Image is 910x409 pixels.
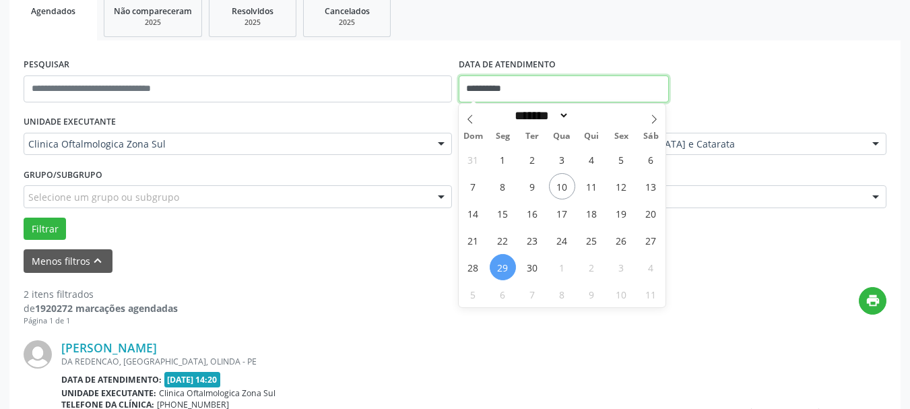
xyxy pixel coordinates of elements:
[579,227,605,253] span: Setembro 25, 2025
[549,173,575,199] span: Setembro 10, 2025
[232,5,273,17] span: Resolvidos
[519,146,546,172] span: Setembro 2, 2025
[519,281,546,307] span: Outubro 7, 2025
[114,5,192,17] span: Não compareceram
[61,374,162,385] b: Data de atendimento:
[24,249,112,273] button: Menos filtroskeyboard_arrow_up
[24,218,66,241] button: Filtrar
[459,132,488,141] span: Dom
[549,146,575,172] span: Setembro 3, 2025
[24,340,52,369] img: img
[638,173,664,199] span: Setembro 13, 2025
[164,372,221,387] span: [DATE] 14:20
[61,356,684,367] div: DA REDENCAO, [GEOGRAPHIC_DATA], OLINDA - PE
[519,254,546,280] span: Setembro 30, 2025
[606,132,636,141] span: Sex
[549,254,575,280] span: Outubro 1, 2025
[313,18,381,28] div: 2025
[490,254,516,280] span: Setembro 29, 2025
[490,227,516,253] span: Setembro 22, 2025
[638,146,664,172] span: Setembro 6, 2025
[24,301,178,315] div: de
[519,200,546,226] span: Setembro 16, 2025
[519,227,546,253] span: Setembro 23, 2025
[61,340,157,355] a: [PERSON_NAME]
[608,254,635,280] span: Outubro 3, 2025
[61,387,156,399] b: Unidade executante:
[608,146,635,172] span: Setembro 5, 2025
[579,200,605,226] span: Setembro 18, 2025
[549,227,575,253] span: Setembro 24, 2025
[608,200,635,226] span: Setembro 19, 2025
[460,173,486,199] span: Setembro 7, 2025
[638,281,664,307] span: Outubro 11, 2025
[490,281,516,307] span: Outubro 6, 2025
[519,173,546,199] span: Setembro 9, 2025
[511,108,570,123] select: Month
[325,5,370,17] span: Cancelados
[859,287,886,315] button: print
[638,200,664,226] span: Setembro 20, 2025
[114,18,192,28] div: 2025
[459,55,556,75] label: DATA DE ATENDIMENTO
[579,173,605,199] span: Setembro 11, 2025
[490,146,516,172] span: Setembro 1, 2025
[579,146,605,172] span: Setembro 4, 2025
[608,281,635,307] span: Outubro 10, 2025
[517,132,547,141] span: Ter
[24,112,116,133] label: UNIDADE EXECUTANTE
[608,227,635,253] span: Setembro 26, 2025
[460,254,486,280] span: Setembro 28, 2025
[569,108,614,123] input: Year
[24,287,178,301] div: 2 itens filtrados
[28,137,424,151] span: Clinica Oftalmologica Zona Sul
[638,227,664,253] span: Setembro 27, 2025
[159,387,275,399] span: Clinica Oftalmologica Zona Sul
[490,200,516,226] span: Setembro 15, 2025
[638,254,664,280] span: Outubro 4, 2025
[579,281,605,307] span: Outubro 9, 2025
[28,190,179,204] span: Selecione um grupo ou subgrupo
[579,254,605,280] span: Outubro 2, 2025
[866,293,880,308] i: print
[24,315,178,327] div: Página 1 de 1
[219,18,286,28] div: 2025
[35,302,178,315] strong: 1920272 marcações agendadas
[549,200,575,226] span: Setembro 17, 2025
[549,281,575,307] span: Outubro 8, 2025
[24,55,69,75] label: PESQUISAR
[460,146,486,172] span: Agosto 31, 2025
[460,281,486,307] span: Outubro 5, 2025
[31,5,75,17] span: Agendados
[577,132,606,141] span: Qui
[608,173,635,199] span: Setembro 12, 2025
[488,132,517,141] span: Seg
[90,253,105,268] i: keyboard_arrow_up
[490,173,516,199] span: Setembro 8, 2025
[24,164,102,185] label: Grupo/Subgrupo
[460,227,486,253] span: Setembro 21, 2025
[460,200,486,226] span: Setembro 14, 2025
[547,132,577,141] span: Qua
[636,132,665,141] span: Sáb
